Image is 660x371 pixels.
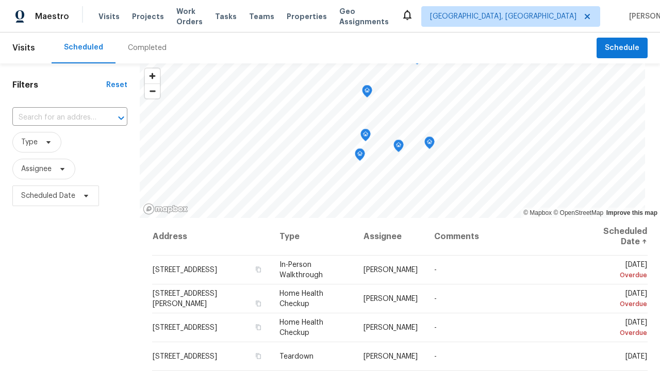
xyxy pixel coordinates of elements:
[364,324,418,331] span: [PERSON_NAME]
[279,261,323,279] span: In-Person Walkthrough
[364,295,418,302] span: [PERSON_NAME]
[279,319,323,336] span: Home Health Checkup
[430,11,576,22] span: [GEOGRAPHIC_DATA], [GEOGRAPHIC_DATA]
[21,137,38,147] span: Type
[106,80,127,90] div: Reset
[152,218,271,256] th: Address
[153,353,217,360] span: [STREET_ADDRESS]
[254,351,263,361] button: Copy Address
[583,270,647,280] div: Overdue
[12,37,35,59] span: Visits
[145,83,160,98] button: Zoom out
[21,191,75,201] span: Scheduled Date
[625,353,647,360] span: [DATE]
[279,353,313,360] span: Teardown
[271,218,355,256] th: Type
[583,319,647,338] span: [DATE]
[393,140,404,156] div: Map marker
[426,218,574,256] th: Comments
[12,110,98,126] input: Search for an address...
[98,11,120,22] span: Visits
[583,299,647,309] div: Overdue
[64,42,103,53] div: Scheduled
[249,11,274,22] span: Teams
[153,324,217,331] span: [STREET_ADDRESS]
[339,6,389,27] span: Geo Assignments
[606,209,657,216] a: Improve this map
[574,218,648,256] th: Scheduled Date ↑
[21,164,52,174] span: Assignee
[355,218,426,256] th: Assignee
[424,137,435,153] div: Map marker
[364,353,418,360] span: [PERSON_NAME]
[553,209,603,216] a: OpenStreetMap
[145,69,160,83] button: Zoom in
[434,353,437,360] span: -
[597,38,648,59] button: Schedule
[35,11,69,22] span: Maestro
[434,324,437,331] span: -
[360,129,371,145] div: Map marker
[355,148,365,164] div: Map marker
[153,290,217,308] span: [STREET_ADDRESS][PERSON_NAME]
[523,209,552,216] a: Mapbox
[434,295,437,302] span: -
[114,111,128,125] button: Open
[176,6,203,27] span: Work Orders
[215,13,237,20] span: Tasks
[132,11,164,22] span: Projects
[583,328,647,338] div: Overdue
[153,266,217,274] span: [STREET_ADDRESS]
[364,266,418,274] span: [PERSON_NAME]
[254,299,263,308] button: Copy Address
[254,323,263,332] button: Copy Address
[143,203,188,215] a: Mapbox homepage
[434,266,437,274] span: -
[128,43,167,53] div: Completed
[140,63,645,218] canvas: Map
[279,290,323,308] span: Home Health Checkup
[287,11,327,22] span: Properties
[12,80,106,90] h1: Filters
[362,85,372,101] div: Map marker
[605,42,639,55] span: Schedule
[583,290,647,309] span: [DATE]
[254,265,263,274] button: Copy Address
[583,261,647,280] span: [DATE]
